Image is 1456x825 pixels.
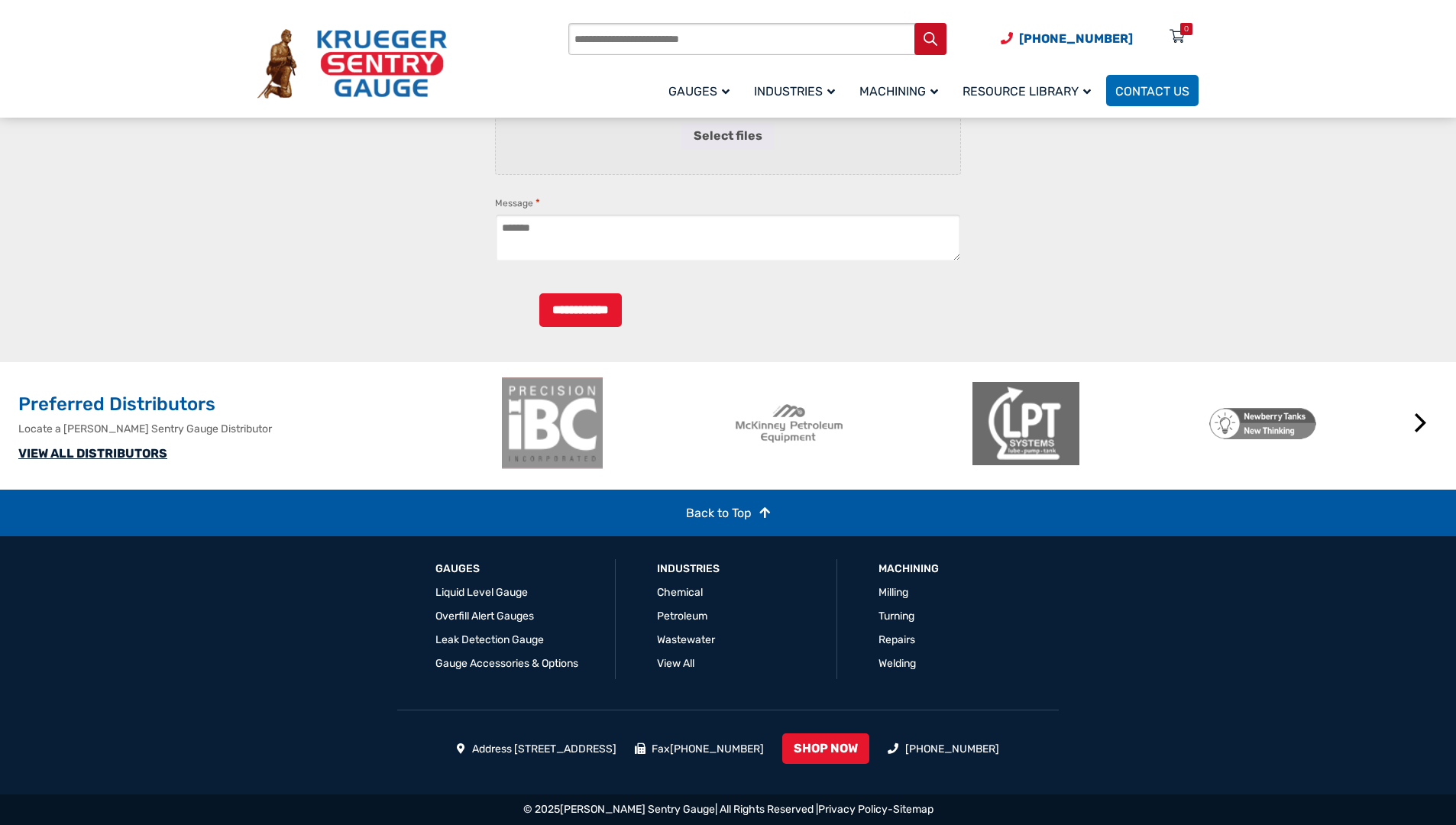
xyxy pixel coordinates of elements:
[850,73,953,108] a: Machining
[668,84,730,99] span: Gauges
[457,741,616,757] li: Address [STREET_ADDRESS]
[657,633,715,646] a: Wastewater
[859,84,938,99] span: Machining
[782,733,869,764] a: SHOP NOW
[681,123,775,150] button: select files, file
[499,377,606,469] img: ibc-logo
[1406,408,1436,438] button: Next
[657,657,694,670] a: View All
[1001,29,1133,48] a: Phone Number (920) 434-8860
[657,610,707,623] a: Petroleum
[1209,377,1316,469] img: Newberry Tanks
[963,84,1091,99] span: Resource Library
[934,478,950,493] button: 1 of 2
[257,29,447,99] img: Krueger Sentry Gauge
[745,73,850,108] a: Industries
[435,610,534,623] a: Overfill Alert Gauges
[435,633,544,646] a: Leak Detection Gauge
[953,73,1106,108] a: Resource Library
[878,633,915,646] a: Repairs
[878,586,908,599] a: Milling
[435,657,578,670] a: Gauge Accessories & Options
[657,586,703,599] a: Chemical
[754,84,835,99] span: Industries
[893,803,933,816] a: Sitemap
[635,741,765,757] li: Fax
[657,561,720,577] a: Industries
[878,561,939,577] a: Machining
[736,377,843,469] img: McKinney Petroleum Equipment
[905,742,999,755] a: [PHONE_NUMBER]
[659,73,745,108] a: Gauges
[18,393,491,417] h2: Preferred Distributors
[1106,75,1199,106] a: Contact Us
[18,446,167,461] a: VIEW ALL DISTRIBUTORS
[878,610,914,623] a: Turning
[957,478,972,493] button: 2 of 2
[435,586,528,599] a: Liquid Level Gauge
[560,803,715,816] a: [PERSON_NAME] Sentry Gauge
[495,196,540,211] label: Message
[980,478,995,493] button: 3 of 2
[18,421,491,437] p: Locate a [PERSON_NAME] Sentry Gauge Distributor
[878,657,916,670] a: Welding
[818,803,888,816] a: Privacy Policy
[1184,23,1189,35] div: 0
[1115,84,1189,99] span: Contact Us
[1019,31,1133,46] span: [PHONE_NUMBER]
[972,377,1079,469] img: LPT
[435,561,480,577] a: GAUGES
